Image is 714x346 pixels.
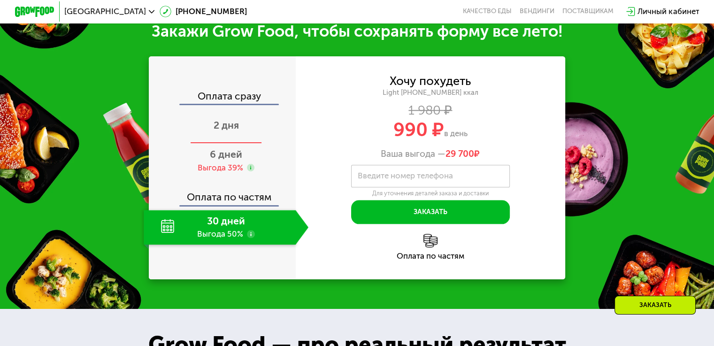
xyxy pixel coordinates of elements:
div: Для уточнения деталей заказа и доставки [351,190,510,197]
a: Вендинги [520,8,554,15]
div: Выгода 39% [197,162,243,173]
span: ₽ [445,148,480,159]
a: [PHONE_NUMBER] [160,6,247,17]
span: 29 700 [445,148,474,159]
div: Оплата сразу [150,91,296,104]
div: Light [PHONE_NUMBER] ккал [296,88,566,97]
div: Оплата по частям [296,252,566,260]
img: l6xcnZfty9opOoJh.png [423,234,438,248]
span: 990 ₽ [393,118,444,141]
div: поставщикам [562,8,614,15]
div: Оплата по частям [150,182,296,205]
label: Введите номер телефона [358,173,453,179]
span: 6 дней [210,148,242,160]
button: Заказать [351,200,510,224]
span: в день [444,129,468,138]
div: Личный кабинет [637,6,699,17]
div: 1 980 ₽ [296,105,566,115]
span: 2 дня [214,119,239,131]
span: [GEOGRAPHIC_DATA] [64,8,146,15]
div: Ваша выгода — [296,148,566,159]
a: Качество еды [463,8,512,15]
div: Заказать [614,296,696,315]
div: Хочу похудеть [390,76,471,86]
